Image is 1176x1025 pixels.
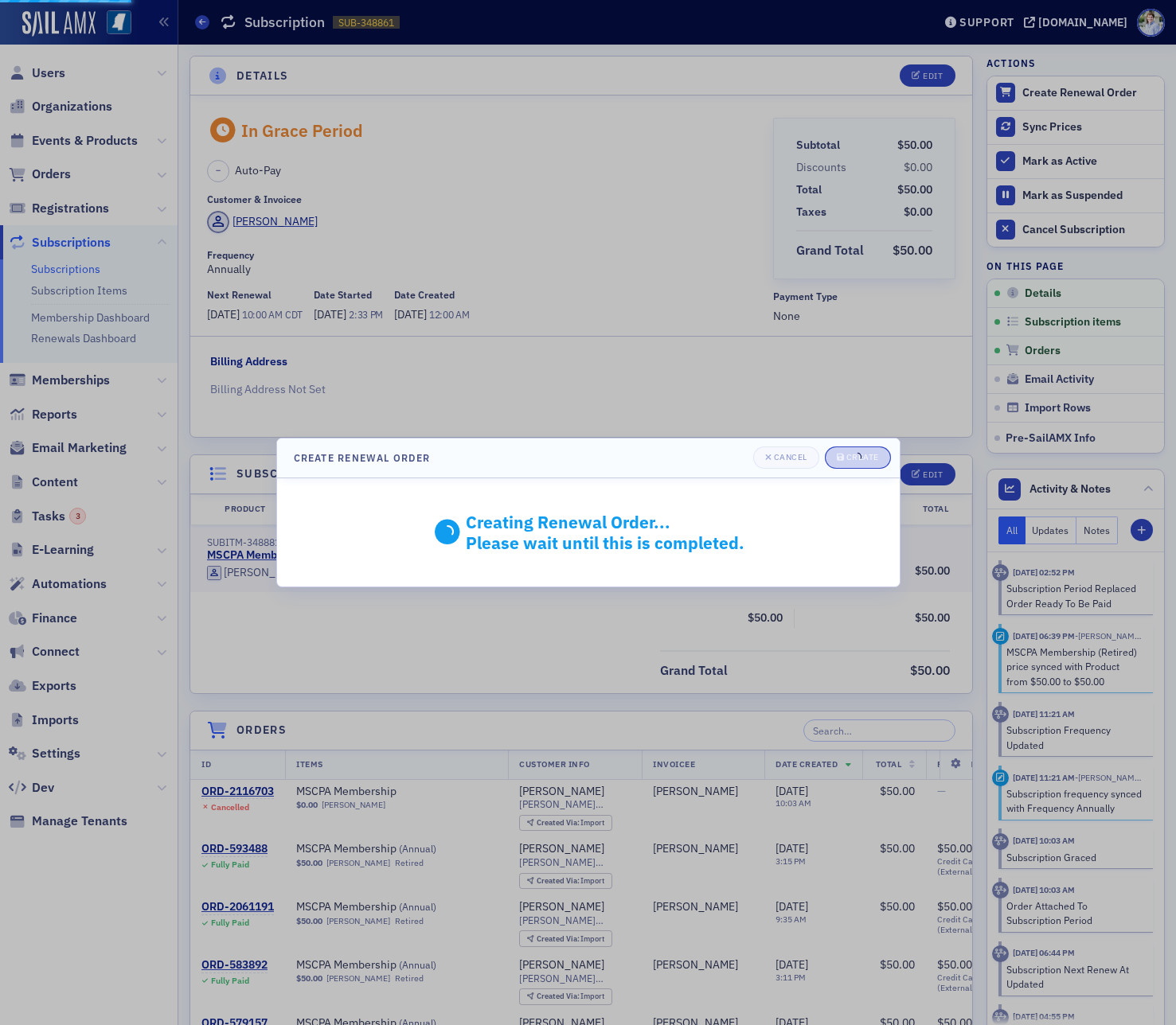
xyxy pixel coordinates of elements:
[846,453,879,462] div: Create
[294,450,431,465] h4: Create Renewal Order
[825,446,891,469] button: Create
[753,446,819,469] button: Cancel
[774,453,807,462] div: Cancel
[466,512,744,532] p: Creating Renewal Order...
[466,532,744,553] p: Please wait until this is completed.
